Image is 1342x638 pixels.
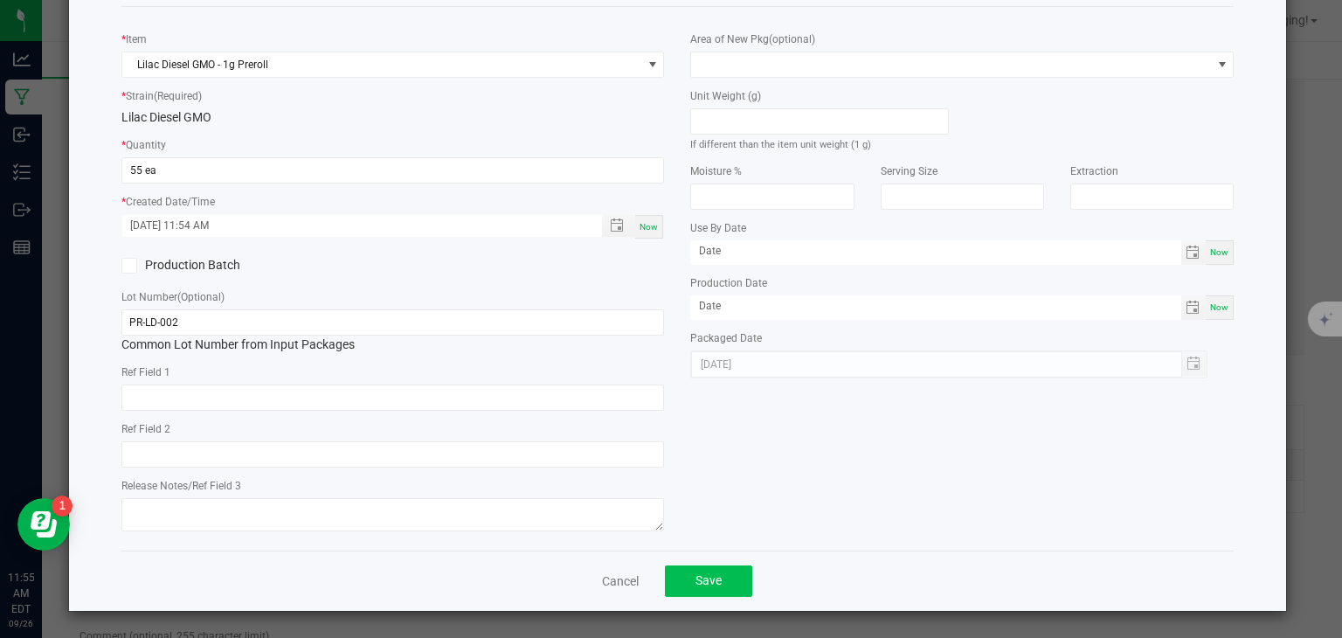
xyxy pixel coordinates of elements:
[665,565,752,597] button: Save
[640,222,658,232] span: Now
[1210,302,1228,312] span: Now
[690,220,746,236] label: Use By Date
[690,295,1180,317] input: Date
[126,88,202,104] label: Strain
[17,498,70,551] iframe: Resource center
[121,478,241,494] label: Release Notes/Ref Field 3
[881,163,937,179] label: Serving Size
[1070,163,1118,179] label: Extraction
[126,194,215,210] label: Created Date/Time
[122,215,584,237] input: Created Datetime
[121,256,380,274] label: Production Batch
[121,110,211,124] span: Lilac Diesel GMO
[690,330,762,346] label: Packaged Date
[690,31,815,47] label: Area of New Pkg
[121,364,170,380] label: Ref Field 1
[690,139,871,150] small: If different than the item unit weight (1 g)
[769,33,815,45] span: (optional)
[602,572,639,590] a: Cancel
[154,90,202,102] span: (Required)
[690,163,742,179] label: Moisture %
[52,496,73,517] iframe: Resource center unread badge
[177,291,225,303] span: (Optional)
[690,275,767,291] label: Production Date
[126,137,166,153] label: Quantity
[121,289,225,305] label: Lot Number
[126,31,147,47] label: Item
[1181,240,1207,265] span: Toggle calendar
[690,240,1180,262] input: Date
[1181,295,1207,320] span: Toggle calendar
[690,88,761,104] label: Unit Weight (g)
[121,309,665,354] div: Common Lot Number from Input Packages
[122,52,642,77] span: Lilac Diesel GMO - 1g Preroll
[695,573,722,587] span: Save
[121,421,170,437] label: Ref Field 2
[1210,247,1228,257] span: Now
[602,215,636,237] span: Toggle popup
